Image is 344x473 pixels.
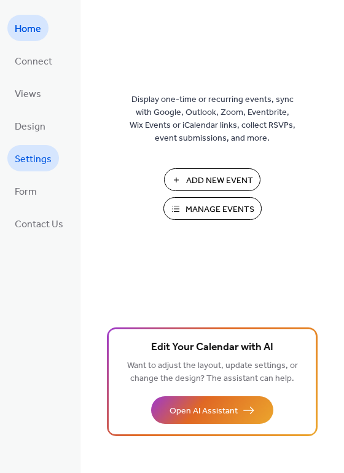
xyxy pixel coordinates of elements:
span: Display one-time or recurring events, sync with Google, Outlook, Zoom, Eventbrite, Wix Events or ... [130,93,295,145]
span: Connect [15,52,52,71]
a: Form [7,178,44,204]
a: Contact Us [7,210,71,237]
span: Design [15,117,45,136]
a: Connect [7,47,60,74]
button: Manage Events [163,197,262,220]
button: Open AI Assistant [151,396,273,424]
a: Home [7,15,49,41]
span: Contact Us [15,215,63,234]
span: Form [15,182,37,201]
span: Home [15,20,41,39]
a: Settings [7,145,59,171]
span: Add New Event [186,174,253,187]
span: Edit Your Calendar with AI [151,339,273,356]
span: Open AI Assistant [170,405,238,418]
a: Views [7,80,49,106]
button: Add New Event [164,168,260,191]
span: Want to adjust the layout, update settings, or change the design? The assistant can help. [127,358,298,387]
a: Design [7,112,53,139]
span: Views [15,85,41,104]
span: Settings [15,150,52,169]
span: Manage Events [186,203,254,216]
